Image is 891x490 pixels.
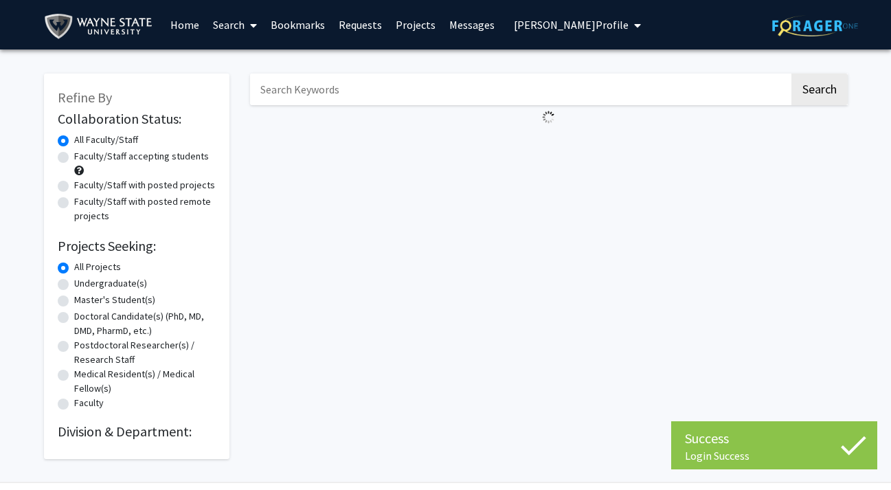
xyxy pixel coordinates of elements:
label: Faculty/Staff with posted projects [74,178,215,192]
nav: Page navigation [250,129,848,161]
a: Bookmarks [264,1,332,49]
label: Master's Student(s) [74,293,155,307]
a: Requests [332,1,389,49]
span: Refine By [58,89,112,106]
h2: Collaboration Status: [58,111,216,127]
span: [PERSON_NAME] Profile [514,18,629,32]
a: Home [163,1,206,49]
label: Postdoctoral Researcher(s) / Research Staff [74,338,216,367]
input: Search Keywords [250,74,789,105]
label: Faculty/Staff accepting students [74,149,209,164]
h2: Projects Seeking: [58,238,216,254]
label: All Faculty/Staff [74,133,138,147]
a: Messages [442,1,501,49]
a: Projects [389,1,442,49]
img: Loading [537,105,561,129]
label: All Projects [74,260,121,274]
img: ForagerOne Logo [772,15,858,36]
label: Faculty [74,396,104,410]
div: Success [685,428,864,449]
img: Wayne State University Logo [44,11,159,42]
div: Login Success [685,449,864,463]
label: Faculty/Staff with posted remote projects [74,194,216,223]
button: Search [791,74,848,105]
label: Medical Resident(s) / Medical Fellow(s) [74,367,216,396]
h2: Division & Department: [58,423,216,440]
label: Undergraduate(s) [74,276,147,291]
label: Doctoral Candidate(s) (PhD, MD, DMD, PharmD, etc.) [74,309,216,338]
a: Search [206,1,264,49]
